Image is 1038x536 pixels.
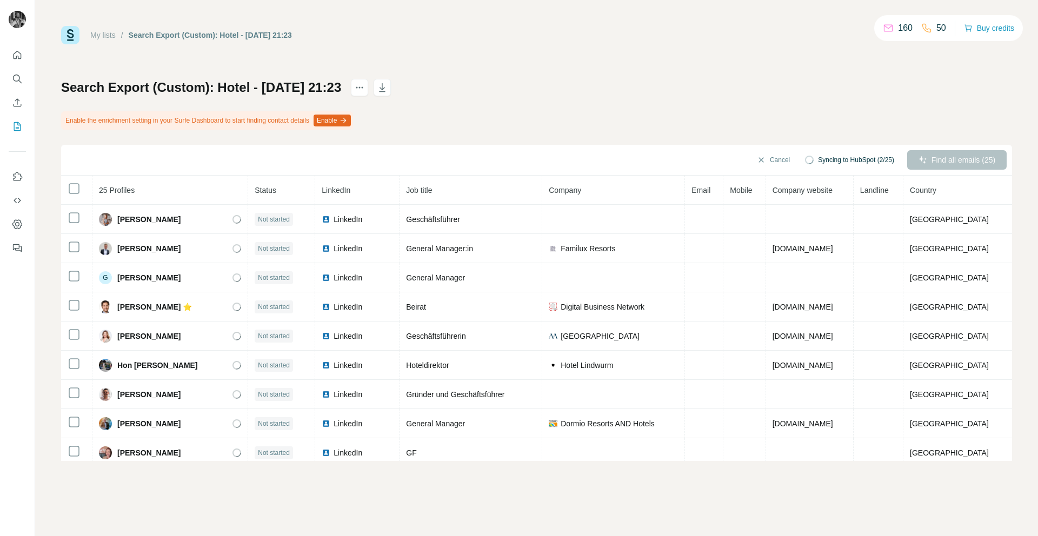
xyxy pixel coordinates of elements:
button: actions [351,79,368,96]
img: Avatar [99,446,112,459]
span: Not started [258,302,290,312]
img: LinkedIn logo [322,361,330,370]
img: LinkedIn logo [322,332,330,340]
span: LinkedIn [334,331,362,341]
span: Job title [406,186,432,195]
span: [GEOGRAPHIC_DATA] [910,448,989,457]
img: LinkedIn logo [322,390,330,399]
span: [DOMAIN_NAME] [773,303,833,311]
span: Landline [860,186,889,195]
span: [GEOGRAPHIC_DATA] [910,332,989,340]
span: [PERSON_NAME] [117,447,181,458]
div: Search Export (Custom): Hotel - [DATE] 21:23 [129,30,292,41]
div: G [99,271,112,284]
img: LinkedIn logo [322,419,330,428]
span: Status [255,186,276,195]
button: Cancel [749,150,797,170]
span: LinkedIn [334,389,362,400]
span: Not started [258,448,290,458]
button: My lists [9,117,26,136]
button: Search [9,69,26,89]
span: Geschäftsführer [406,215,460,224]
li: / [121,30,123,41]
span: [PERSON_NAME] [117,418,181,429]
p: 160 [898,22,913,35]
span: Hoteldirektor [406,361,449,370]
span: [GEOGRAPHIC_DATA] [910,419,989,428]
button: Dashboard [9,215,26,234]
span: Hon [PERSON_NAME] [117,360,198,371]
button: Feedback [9,238,26,258]
img: LinkedIn logo [322,448,330,457]
span: Not started [258,360,290,370]
img: Avatar [99,359,112,372]
img: Avatar [99,242,112,255]
span: LinkedIn [322,186,350,195]
img: company-logo [549,361,557,370]
span: Dormio Resorts AND Hotels [561,418,655,429]
span: Beirat [406,303,426,311]
img: company-logo [549,419,557,428]
img: Avatar [99,300,112,313]
span: [GEOGRAPHIC_DATA] [910,303,989,311]
button: Use Surfe API [9,191,26,210]
img: LinkedIn logo [322,273,330,282]
span: [GEOGRAPHIC_DATA] [910,273,989,282]
span: [DOMAIN_NAME] [773,361,833,370]
span: [PERSON_NAME] [117,272,181,283]
img: LinkedIn logo [322,215,330,224]
button: Enable [314,115,351,126]
span: [PERSON_NAME] [117,389,181,400]
img: Avatar [9,11,26,28]
span: Hotel Lindwurm [561,360,613,371]
img: company-logo [549,244,557,253]
button: Buy credits [964,21,1014,36]
span: [GEOGRAPHIC_DATA] [910,361,989,370]
span: Familux Resorts [561,243,615,254]
img: LinkedIn logo [322,244,330,253]
button: Enrich CSV [9,93,26,112]
img: Surfe Logo [61,26,79,44]
span: Email [691,186,710,195]
span: Company website [773,186,833,195]
img: company-logo [549,303,557,311]
span: [DOMAIN_NAME] [773,419,833,428]
span: [DOMAIN_NAME] [773,244,833,253]
span: LinkedIn [334,243,362,254]
img: Avatar [99,330,112,343]
span: [PERSON_NAME] ⭐️ [117,301,192,312]
span: [GEOGRAPHIC_DATA] [561,331,640,341]
img: company-logo [549,332,557,340]
button: Use Surfe on LinkedIn [9,167,26,186]
span: Digital Business Network [561,301,644,312]
span: [GEOGRAPHIC_DATA] [910,244,989,253]
span: [GEOGRAPHIC_DATA] [910,390,989,399]
span: General Manager:in [406,244,473,253]
span: LinkedIn [334,301,362,312]
img: Avatar [99,213,112,226]
span: LinkedIn [334,214,362,225]
span: [DOMAIN_NAME] [773,332,833,340]
span: Not started [258,331,290,341]
span: Geschäftsführerin [406,332,466,340]
span: [PERSON_NAME] [117,214,181,225]
span: LinkedIn [334,272,362,283]
span: LinkedIn [334,360,362,371]
a: My lists [90,31,116,39]
span: [PERSON_NAME] [117,331,181,341]
span: Mobile [730,186,752,195]
span: [GEOGRAPHIC_DATA] [910,215,989,224]
span: Not started [258,215,290,224]
span: General Manager [406,273,465,282]
span: LinkedIn [334,447,362,458]
img: Avatar [99,388,112,401]
span: Country [910,186,936,195]
div: Enable the enrichment setting in your Surfe Dashboard to start finding contact details [61,111,353,130]
span: 25 Profiles [99,186,135,195]
span: LinkedIn [334,418,362,429]
p: 50 [936,22,946,35]
span: GF [406,448,416,457]
img: Avatar [99,417,112,430]
span: [PERSON_NAME] [117,243,181,254]
span: Not started [258,244,290,253]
